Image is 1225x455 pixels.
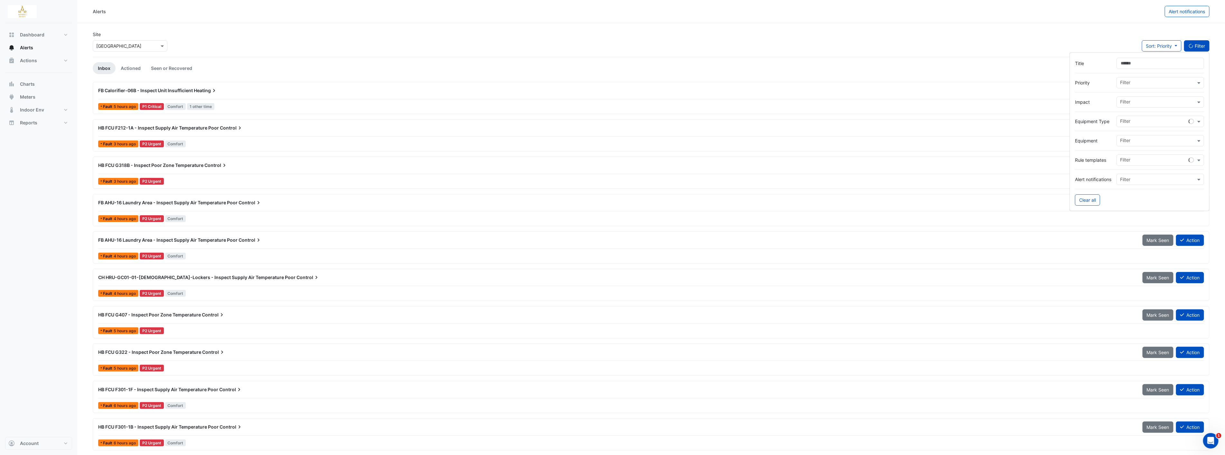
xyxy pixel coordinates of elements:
[239,237,262,243] span: Control
[8,94,15,100] app-icon: Meters
[1119,118,1130,126] div: Filter
[1147,387,1169,392] span: Mark Seen
[1147,237,1169,243] span: Mark Seen
[140,178,164,185] div: P2 Urgent
[1176,384,1204,395] button: Action
[20,107,44,113] span: Indoor Env
[114,366,136,371] span: Mon 25-Aug-2025 08:30 IST
[1203,433,1219,449] iframe: Intercom live chat
[8,44,15,51] app-icon: Alerts
[1143,347,1173,358] button: Mark Seen
[165,215,186,222] span: Comfort
[98,275,296,280] span: CH HRU-GC01-01-[DEMOGRAPHIC_DATA]-Lockers - Inspect Supply Air Temperature Poor
[114,179,136,184] span: Mon 25-Aug-2025 10:15 IST
[140,402,164,409] div: P2 Urgent
[114,216,136,221] span: Mon 25-Aug-2025 10:00 IST
[140,365,164,372] div: P2 Urgent
[114,403,136,408] span: Mon 25-Aug-2025 08:00 IST
[5,91,72,103] button: Meters
[204,162,228,169] span: Control
[114,104,136,109] span: Mon 25-Aug-2025 08:45 IST
[219,386,242,393] span: Control
[98,424,219,430] span: HB FCU F301-1B - Inspect Supply Air Temperature Poor
[202,349,225,355] span: Control
[93,31,101,38] label: Site
[8,57,15,64] app-icon: Actions
[140,327,164,334] div: P2 Urgent
[1143,235,1173,246] button: Mark Seen
[165,402,186,409] span: Comfort
[140,290,164,297] div: P2 Urgent
[98,125,219,131] span: HB FCU F212-1A - Inspect Supply Air Temperature Poor
[194,87,217,94] span: Heating
[1146,43,1172,49] span: Sort: Priority
[239,199,262,206] span: Control
[1216,433,1221,438] span: 1
[1075,60,1111,67] label: Title
[1147,275,1169,280] span: Mark Seen
[20,57,37,64] span: Actions
[220,125,243,131] span: Control
[98,162,203,168] span: HB FCU G318B - Inspect Poor Zone Temperature
[202,312,225,318] span: Control
[103,217,114,221] span: Fault
[1075,137,1111,144] label: Equipment
[1143,272,1173,283] button: Mark Seen
[1075,79,1111,86] label: Priority
[1119,79,1130,87] div: Filter
[98,349,201,355] span: HB FCU G322 - Inspect Poor Zone Temperature
[1143,309,1173,321] button: Mark Seen
[1176,235,1204,246] button: Action
[1184,40,1210,52] button: Filter
[93,62,116,74] a: Inbox
[103,292,114,295] span: Fault
[114,291,136,296] span: Mon 25-Aug-2025 09:45 IST
[1176,347,1204,358] button: Action
[165,253,186,259] span: Comfort
[140,215,164,222] div: P2 Urgent
[20,94,35,100] span: Meters
[1075,118,1111,125] label: Equipment Type
[103,254,114,258] span: Fault
[1147,424,1169,430] span: Mark Seen
[140,253,164,259] div: P2 Urgent
[5,41,72,54] button: Alerts
[5,78,72,91] button: Charts
[1075,176,1111,183] label: Alert notifications
[140,140,164,147] div: P2 Urgent
[1169,9,1205,14] span: Alert notifications
[1075,99,1111,105] label: Impact
[1119,98,1130,107] div: Filter
[20,81,35,87] span: Charts
[1147,312,1169,318] span: Mark Seen
[5,54,72,67] button: Actions
[1142,40,1182,52] button: Sort: Priority
[220,424,243,430] span: Control
[1143,421,1173,433] button: Mark Seen
[98,88,193,93] span: FB Calorifier-06B - Inspect Unit Insufficient
[98,237,238,243] span: FB AHU-16 Laundry Area - Inspect Supply Air Temperature Poor
[116,62,146,74] a: Actioned
[5,103,72,116] button: Indoor Env
[114,141,136,146] span: Mon 25-Aug-2025 11:00 IST
[140,440,164,446] div: P2 Urgent
[8,120,15,126] app-icon: Reports
[1176,309,1204,321] button: Action
[103,441,114,445] span: Fault
[20,44,33,51] span: Alerts
[1075,157,1111,163] label: Rule templates
[146,62,197,74] a: Seen or Recovered
[103,142,114,146] span: Fault
[1176,421,1204,433] button: Action
[114,440,136,445] span: Mon 25-Aug-2025 08:00 IST
[1119,137,1130,145] div: Filter
[98,387,218,392] span: HB FCU F301-1F - Inspect Supply Air Temperature Poor
[1147,350,1169,355] span: Mark Seen
[140,103,164,110] div: P1 Critical
[8,81,15,87] app-icon: Charts
[8,107,15,113] app-icon: Indoor Env
[114,328,136,333] span: Mon 25-Aug-2025 09:00 IST
[103,105,114,109] span: Fault
[1119,156,1130,165] div: Filter
[187,103,214,110] span: 1 other time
